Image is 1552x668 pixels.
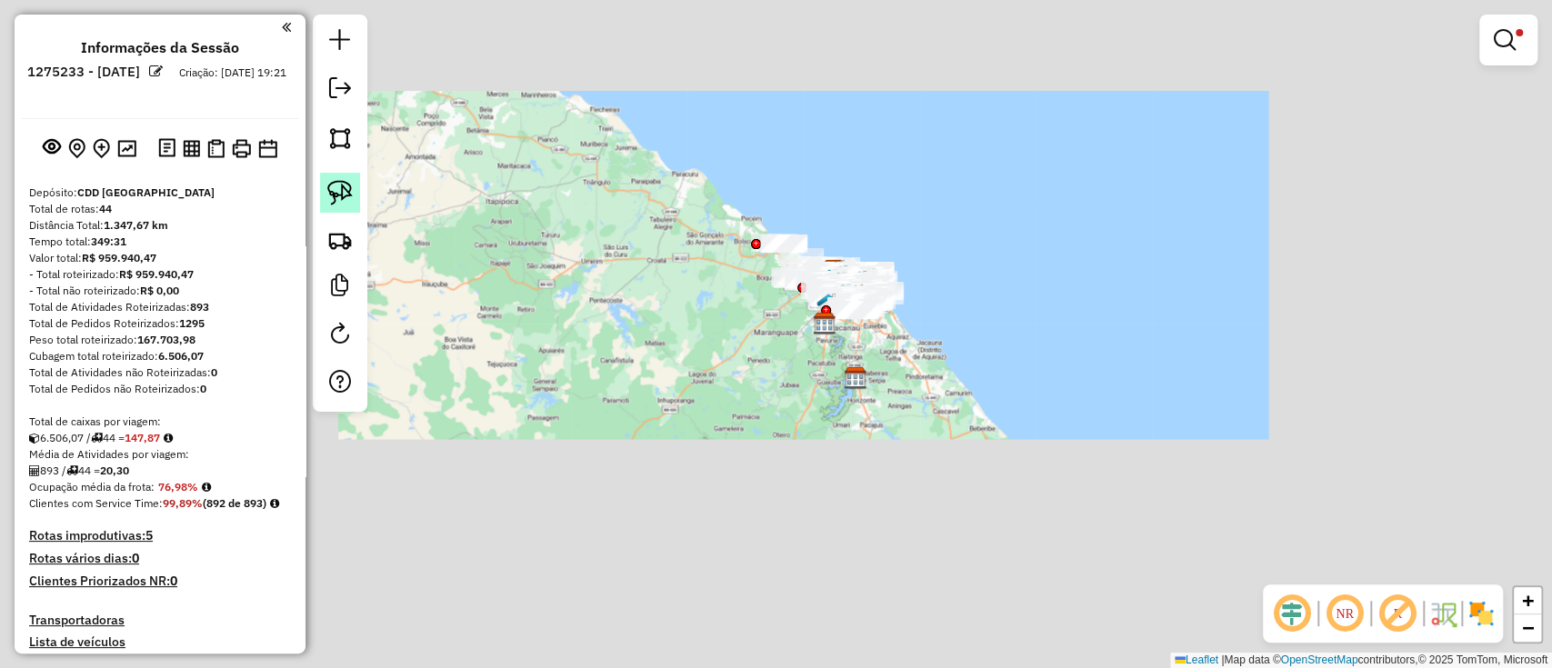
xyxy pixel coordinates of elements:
[29,528,291,543] h4: Rotas improdutivas:
[228,135,255,162] button: Imprimir Rotas
[29,201,291,217] div: Total de rotas:
[172,65,294,81] div: Criação: [DATE] 19:21
[29,430,291,446] div: 6.506,07 / 44 =
[1487,22,1530,58] a: Exibir filtros
[179,135,204,160] button: Visualizar relatório de Roteirização
[100,464,129,477] strong: 20,30
[844,366,867,390] img: CDD Aquiraz
[29,463,291,479] div: 893 / 44 =
[164,433,173,444] i: Meta Caixas/viagem: 194,61 Diferença: -46,74
[826,271,850,294] img: Warecloud Amadeu Furtado
[1428,599,1457,628] img: Fluxo de ruas
[203,496,266,510] strong: (892 de 893)
[847,270,871,294] img: 410 UDC Light Aldeota
[77,185,215,199] strong: CDD [GEOGRAPHIC_DATA]
[158,349,204,363] strong: 6.506,07
[29,551,291,566] h4: Rotas vários dias:
[132,550,139,566] strong: 0
[1170,653,1552,668] div: Map data © contributors,© 2025 TomTom, Microsoft
[282,16,291,37] a: Clique aqui para minimizar o painel
[320,220,360,260] a: Criar rota
[66,465,78,476] i: Total de rotas
[1281,653,1358,666] a: OpenStreetMap
[327,227,353,253] img: Criar rota
[1467,599,1496,628] img: Exibir/Ocultar setores
[1323,592,1367,635] span: Ocultar NR
[29,315,291,332] div: Total de Pedidos Roteirizados:
[29,217,291,234] div: Distância Total:
[29,613,291,628] h4: Transportadoras
[179,316,205,330] strong: 1295
[1175,653,1218,666] a: Leaflet
[125,431,160,444] strong: 147,87
[27,64,140,80] h6: 1275233 - [DATE]
[29,381,291,397] div: Total de Pedidos não Roteirizados:
[140,284,179,297] strong: R$ 0,00
[322,22,358,63] a: Nova sessão e pesquisa
[149,65,163,78] em: Alterar nome da sessão
[322,315,358,356] a: Reroteirizar Sessão
[831,283,855,306] img: Warecloud Serrinha
[1514,587,1541,614] a: Zoom in
[29,414,291,430] div: Total de caixas por viagem:
[200,382,206,395] strong: 0
[137,333,195,346] strong: 167.703,98
[29,348,291,364] div: Cubagem total roteirizado:
[29,496,163,510] span: Clientes com Service Time:
[1522,616,1534,639] span: −
[29,446,291,463] div: Média de Atividades por viagem:
[29,653,63,668] a: Rotas
[91,234,126,248] strong: 349:31
[163,496,203,510] strong: 99,89%
[29,465,40,476] i: Total de Atividades
[29,250,291,266] div: Valor total:
[1270,592,1314,635] span: Ocultar deslocamento
[114,135,140,160] button: Otimizar todas as rotas
[119,267,194,281] strong: R$ 959.940,47
[190,300,209,314] strong: 893
[82,251,156,264] strong: R$ 959.940,47
[29,184,291,201] div: Depósito:
[39,134,65,163] button: Exibir sessão original
[65,135,89,163] button: Centralizar mapa no depósito ou ponto de apoio
[29,332,291,348] div: Peso total roteirizado:
[29,573,291,589] h4: Clientes Priorizados NR:
[81,39,239,56] h4: Informações da Sessão
[327,125,353,151] img: Selecionar atividades - polígono
[1514,614,1541,642] a: Zoom out
[89,135,114,163] button: Adicionar Atividades
[202,482,211,493] em: Média calculada utilizando a maior ocupação (%Peso ou %Cubagem) de cada rota da sessão. Rotas cro...
[29,364,291,381] div: Total de Atividades não Roteirizadas:
[155,135,179,163] button: Logs desbloquear sessão
[204,135,228,162] button: Visualizar Romaneio
[29,234,291,250] div: Tempo total:
[170,573,177,589] strong: 0
[1522,589,1534,612] span: +
[29,433,40,444] i: Cubagem total roteirizado
[1221,653,1224,666] span: |
[1516,29,1523,36] span: Filtro Ativo
[91,433,103,444] i: Total de rotas
[816,293,840,316] img: Warecloud Manuel Sátiro
[813,312,836,335] img: CDD Ceará
[29,283,291,299] div: - Total não roteirizado:
[29,266,291,283] div: - Total roteirizado:
[158,480,198,494] strong: 76,98%
[29,634,291,650] h4: Lista de veículos
[322,267,358,308] a: Criar modelo
[29,480,155,494] span: Ocupação média da frota:
[29,299,291,315] div: Total de Atividades Roteirizadas:
[817,268,841,292] img: Warecloud Quintino Cunha
[327,180,353,205] img: Selecionar atividades - laço
[255,135,281,162] button: Disponibilidade de veículos
[270,498,279,509] em: Rotas cross docking consideradas
[223,653,291,668] h4: Recargas: 2
[104,218,168,232] strong: 1.347,67 km
[99,202,112,215] strong: 44
[1376,592,1419,635] span: Exibir rótulo
[211,365,217,379] strong: 0
[322,70,358,111] a: Exportar sessão
[145,527,153,543] strong: 5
